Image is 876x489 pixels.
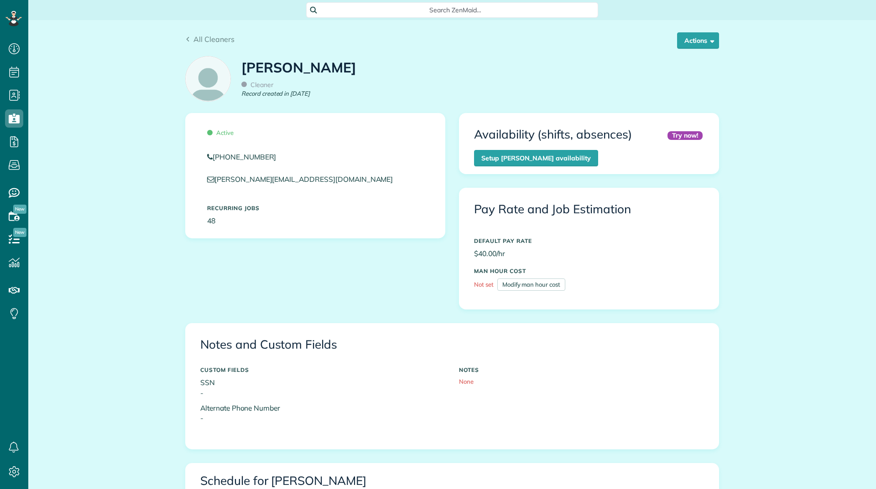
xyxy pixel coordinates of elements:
[677,32,719,49] button: Actions
[200,377,445,398] p: SSN -
[474,203,704,216] h3: Pay Rate and Job Estimation
[200,367,445,373] h5: CUSTOM FIELDS
[241,89,310,98] em: Record created in [DATE]
[200,474,704,488] h3: Schedule for [PERSON_NAME]
[474,268,704,274] h5: MAN HOUR COST
[193,35,235,44] span: All Cleaners
[474,248,704,259] p: $40.00/hr
[185,34,235,45] a: All Cleaners
[207,129,234,136] span: Active
[207,216,423,226] p: 48
[207,152,423,162] a: [PHONE_NUMBER]
[474,128,632,141] h3: Availability (shifts, absences)
[474,150,598,166] a: Setup [PERSON_NAME] availability
[186,57,230,101] img: employee_icon-c2f8239691d896a72cdd9dc41cfb7b06f9d69bdd837a2ad469be8ff06ab05b5f.png
[667,131,703,140] div: Try now!
[459,367,704,373] h5: NOTES
[497,278,565,291] a: Modify man hour cost
[241,81,273,89] span: Cleaner
[459,378,474,385] span: None
[13,228,26,237] span: New
[474,281,494,288] span: Not set
[200,338,704,351] h3: Notes and Custom Fields
[207,205,423,211] h5: Recurring Jobs
[13,205,26,214] span: New
[207,175,401,184] a: [PERSON_NAME][EMAIL_ADDRESS][DOMAIN_NAME]
[241,60,356,75] h1: [PERSON_NAME]
[474,238,704,244] h5: DEFAULT PAY RATE
[200,403,445,424] p: Alternate Phone Number -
